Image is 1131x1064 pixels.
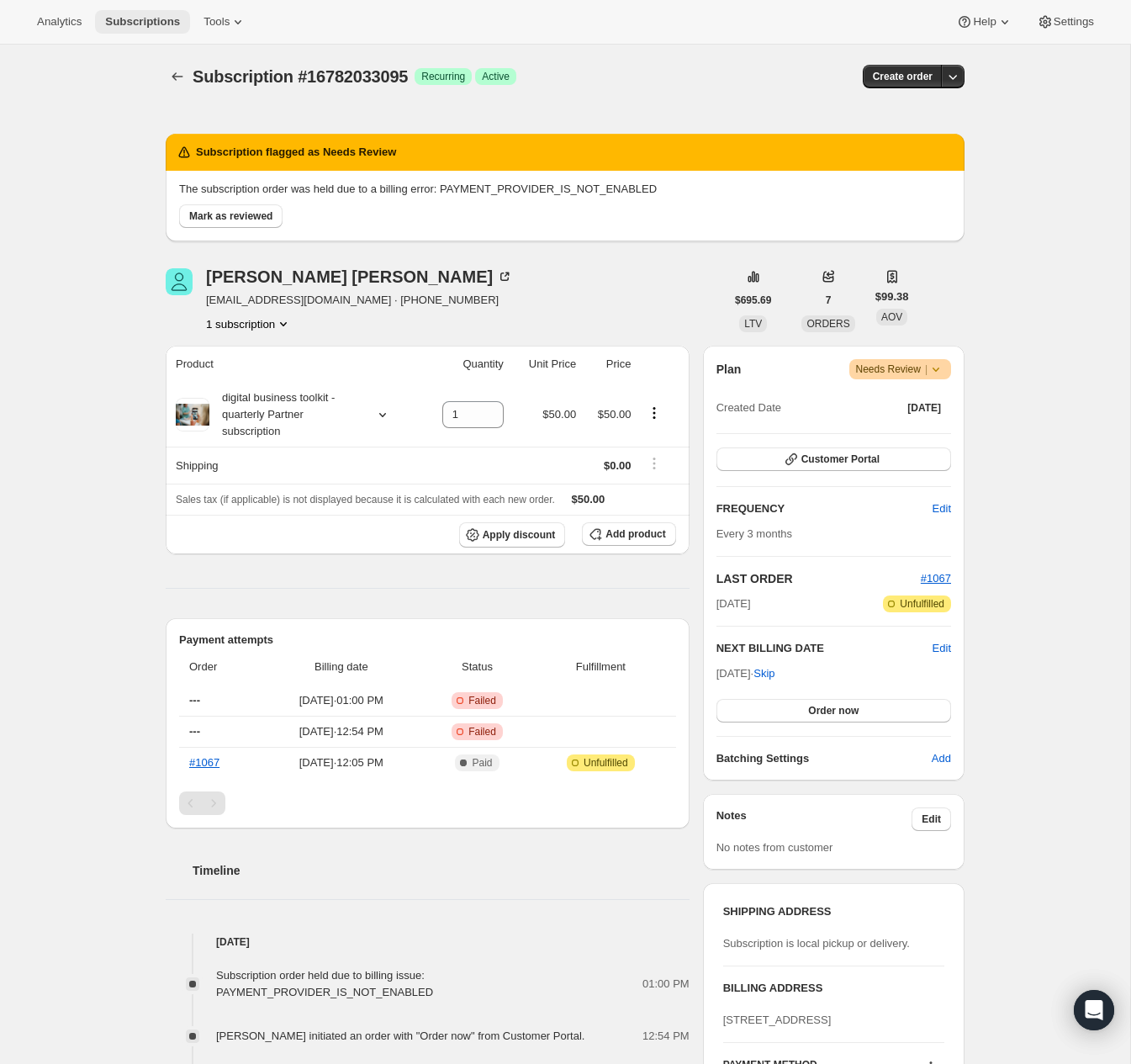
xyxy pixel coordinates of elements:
span: [DATE] [907,401,941,415]
span: --- [189,694,200,707]
a: #1067 [921,572,951,585]
span: $99.38 [875,288,909,305]
a: #1067 [189,756,219,769]
h3: Notes [716,807,912,831]
span: Recurring [421,70,465,83]
span: Active [482,70,510,83]
span: Apply discount [483,528,556,542]
span: Tools [203,15,230,29]
span: $695.69 [735,294,771,307]
div: digital business toolkit - quarterly Partner subscription [209,389,361,440]
span: AOV [881,311,902,323]
span: Billing date [264,659,419,675]
div: Open Intercom Messenger [1074,990,1114,1030]
span: $0.00 [604,459,632,472]
button: Mark as reviewed [179,204,283,228]
button: Product actions [641,404,668,422]
h2: FREQUENCY [716,500,933,517]
span: Mark as reviewed [189,209,272,223]
span: [EMAIL_ADDRESS][DOMAIN_NAME] · [PHONE_NUMBER] [206,292,513,309]
span: 12:54 PM [642,1028,690,1045]
h2: Timeline [193,862,690,879]
span: Needs Review [856,361,945,378]
button: Create order [863,65,943,88]
button: Edit [922,495,961,522]
span: [DATE] · [716,667,775,680]
span: Subscription is local pickup or delivery. [723,937,910,950]
span: [DATE] · 01:00 PM [264,692,419,709]
button: Subscriptions [95,10,190,34]
span: No notes from customer [716,841,833,854]
span: Unfulfilled [584,756,628,770]
span: Failed [468,725,496,738]
span: 7 [826,294,832,307]
button: Settings [1027,10,1104,34]
span: Subscriptions [105,15,180,29]
span: Help [973,15,996,29]
button: Edit [912,807,951,831]
span: Michele Ledbetter [166,268,193,295]
button: Order now [716,699,951,723]
h6: Batching Settings [716,750,932,767]
button: #1067 [921,570,951,587]
button: [DATE] [897,396,951,420]
div: [PERSON_NAME] [PERSON_NAME] [206,268,513,285]
span: Order now [808,704,859,717]
th: Quantity [419,346,509,383]
span: Failed [468,694,496,707]
span: $50.00 [542,408,576,421]
th: Shipping [166,447,419,484]
span: ORDERS [806,318,849,330]
button: Help [946,10,1023,34]
button: Skip [743,660,785,687]
h2: LAST ORDER [716,570,921,587]
span: [DATE] · 12:05 PM [264,754,419,771]
span: $50.00 [598,408,632,421]
span: Add product [605,527,665,541]
th: Unit Price [509,346,581,383]
span: Status [429,659,526,675]
button: Subscriptions [166,65,189,88]
button: Shipping actions [641,454,668,473]
span: Paid [472,756,492,770]
span: | [925,363,928,376]
button: Apply discount [459,522,566,548]
button: Edit [933,640,951,657]
button: Tools [193,10,256,34]
button: Customer Portal [716,447,951,471]
th: Product [166,346,419,383]
h2: Payment attempts [179,632,676,648]
button: Add product [582,522,675,546]
h3: BILLING ADDRESS [723,980,944,997]
span: Fulfillment [536,659,666,675]
span: Unfulfilled [900,597,944,611]
span: 01:00 PM [642,976,690,993]
span: Created Date [716,400,781,416]
span: [PERSON_NAME] initiated an order with "Order now" from Customer Portal. [216,1030,584,1042]
button: Add [922,745,961,772]
span: Analytics [37,15,82,29]
span: Customer Portal [801,453,880,466]
th: Order [179,648,259,686]
h2: NEXT BILLING DATE [716,640,933,657]
span: Edit [922,813,941,826]
span: Subscription #16782033095 [193,67,408,86]
span: [STREET_ADDRESS] [723,1014,832,1026]
button: Analytics [27,10,92,34]
h2: Subscription flagged as Needs Review [196,144,396,161]
h2: Plan [716,361,742,378]
span: Add [932,750,951,767]
span: $50.00 [572,493,605,506]
span: Sales tax (if applicable) is not displayed because it is calculated with each new order. [176,494,555,506]
button: 7 [816,288,842,312]
span: LTV [744,318,762,330]
h3: SHIPPING ADDRESS [723,903,944,920]
nav: Pagination [179,791,676,815]
span: [DATE] [716,596,751,612]
span: [DATE] · 12:54 PM [264,723,419,740]
button: $695.69 [725,288,781,312]
span: Create order [873,70,933,83]
th: Price [581,346,636,383]
span: Edit [933,500,951,517]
